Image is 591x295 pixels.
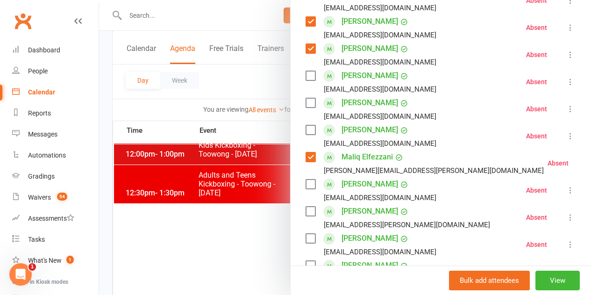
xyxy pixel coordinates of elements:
div: Absent [526,79,547,85]
a: Automations [12,145,99,166]
span: 1 [28,263,36,271]
a: [PERSON_NAME] [342,122,398,137]
button: Bulk add attendees [449,271,530,290]
div: Calendar [28,88,55,96]
button: View [535,271,580,290]
a: [PERSON_NAME] [342,177,398,192]
a: People [12,61,99,82]
div: [EMAIL_ADDRESS][DOMAIN_NAME] [324,137,436,150]
div: [EMAIL_ADDRESS][DOMAIN_NAME] [324,246,436,258]
a: What's New1 [12,250,99,271]
div: What's New [28,257,62,264]
div: Absent [548,160,569,166]
a: Maliq Elfezzani [342,150,393,165]
div: Automations [28,151,66,159]
div: [EMAIL_ADDRESS][DOMAIN_NAME] [324,2,436,14]
div: Absent [526,187,547,194]
span: 54 [57,193,67,201]
iframe: Intercom live chat [9,263,32,286]
a: Assessments [12,208,99,229]
div: Absent [526,241,547,248]
div: [EMAIL_ADDRESS][DOMAIN_NAME] [324,29,436,41]
div: Messages [28,130,57,138]
div: Absent [526,51,547,58]
div: [EMAIL_ADDRESS][DOMAIN_NAME] [324,192,436,204]
div: Tasks [28,236,45,243]
div: [EMAIL_ADDRESS][DOMAIN_NAME] [324,83,436,95]
a: [PERSON_NAME] [342,41,398,56]
a: [PERSON_NAME] [342,14,398,29]
div: People [28,67,48,75]
div: [PERSON_NAME][EMAIL_ADDRESS][PERSON_NAME][DOMAIN_NAME] [324,165,544,177]
div: Absent [526,214,547,221]
div: Absent [526,133,547,139]
div: Assessments [28,215,74,222]
a: [PERSON_NAME] [342,231,398,246]
a: [PERSON_NAME] [342,204,398,219]
div: [EMAIL_ADDRESS][PERSON_NAME][DOMAIN_NAME] [324,219,490,231]
a: [PERSON_NAME] [342,95,398,110]
div: Reports [28,109,51,117]
a: Clubworx [11,9,35,33]
a: Waivers 54 [12,187,99,208]
a: Tasks [12,229,99,250]
a: Messages [12,124,99,145]
a: [PERSON_NAME] [342,258,398,273]
a: Reports [12,103,99,124]
div: Waivers [28,194,51,201]
div: [EMAIL_ADDRESS][DOMAIN_NAME] [324,56,436,68]
a: Dashboard [12,40,99,61]
div: [EMAIL_ADDRESS][DOMAIN_NAME] [324,110,436,122]
div: Absent [526,106,547,112]
span: 1 [66,256,74,264]
div: Absent [526,24,547,31]
a: [PERSON_NAME] [342,68,398,83]
a: Gradings [12,166,99,187]
a: Calendar [12,82,99,103]
div: Gradings [28,173,55,180]
div: Dashboard [28,46,60,54]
